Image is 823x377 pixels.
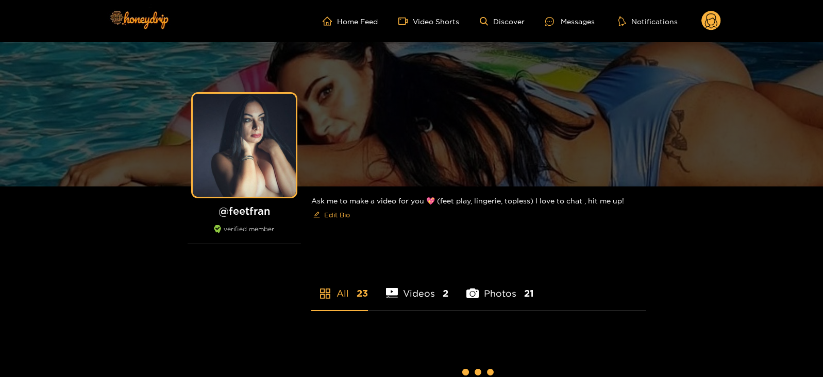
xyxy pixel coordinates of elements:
span: appstore [319,287,331,300]
li: Photos [466,264,534,310]
button: editEdit Bio [311,207,352,223]
span: 21 [524,287,534,300]
div: Ask me to make a video for you 💖 (feet play, lingerie, topless) I love to chat , hit me up! [311,186,646,231]
span: 2 [443,287,448,300]
li: All [311,264,368,310]
div: verified member [188,225,301,244]
a: Video Shorts [398,16,459,26]
a: Home Feed [323,16,378,26]
h1: @ feetfran [188,204,301,217]
span: Edit Bio [324,210,350,220]
a: Discover [480,17,525,26]
span: home [323,16,337,26]
span: 23 [357,287,368,300]
li: Videos [386,264,449,310]
div: Messages [545,15,595,27]
span: edit [313,211,320,219]
span: video-camera [398,16,413,26]
button: Notifications [615,16,681,26]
